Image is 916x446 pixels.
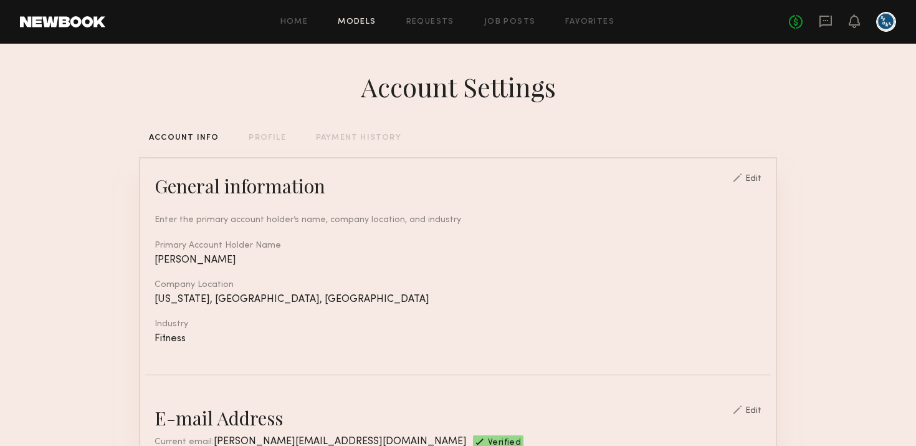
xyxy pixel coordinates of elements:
div: Edit [745,407,761,415]
div: General information [155,173,325,198]
div: Company Location [155,281,761,289]
div: Primary Account Holder Name [155,241,761,250]
a: Job Posts [484,18,536,26]
div: PAYMENT HISTORY [316,134,401,142]
div: [PERSON_NAME] [155,255,761,266]
a: Models [338,18,376,26]
div: Edit [745,175,761,183]
div: [US_STATE], [GEOGRAPHIC_DATA], [GEOGRAPHIC_DATA] [155,294,761,305]
div: Industry [155,320,761,329]
a: Home [280,18,308,26]
a: Favorites [565,18,614,26]
div: Enter the primary account holder’s name, company location, and industry [155,213,761,226]
div: Fitness [155,334,761,344]
div: PROFILE [249,134,285,142]
div: E-mail Address [155,405,283,430]
div: ACCOUNT INFO [149,134,219,142]
div: Account Settings [361,69,556,104]
a: Requests [406,18,454,26]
